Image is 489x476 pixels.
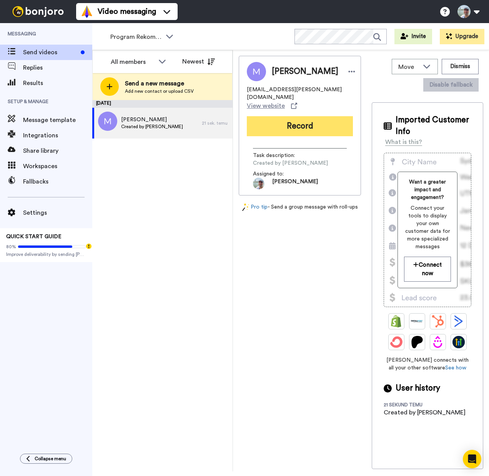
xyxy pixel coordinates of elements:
[6,244,16,250] span: 80%
[432,336,444,348] img: Drip
[247,101,297,110] a: View website
[253,152,307,159] span: Task description :
[253,178,264,189] img: e5f15272-1da3-46b1-aa06-3d97689690c2-1746380974.jpg
[384,408,466,417] div: Created by [PERSON_NAME]
[242,203,268,211] a: Pro tip
[23,146,92,155] span: Share library
[247,116,353,136] button: Record
[396,114,471,137] span: Imported Customer Info
[398,62,419,72] span: Move
[432,315,444,327] img: Hubspot
[404,178,451,201] span: Want a greater impact and engagement?
[125,88,194,94] span: Add new contact or upload CSV
[176,54,221,69] button: Newest
[452,336,465,348] img: GoHighLevel
[452,315,465,327] img: ActiveCampaign
[98,112,117,131] img: m.png
[390,336,403,348] img: ConvertKit
[390,315,403,327] img: Shopify
[20,454,72,464] button: Collapse menu
[121,124,183,130] span: Created by [PERSON_NAME]
[125,79,194,88] span: Send a new message
[404,204,451,251] span: Connect your tools to display your own customer data for more specialized messages
[121,116,183,124] span: [PERSON_NAME]
[253,159,328,167] span: Created by [PERSON_NAME]
[247,62,266,81] img: Image of Maja
[440,29,484,44] button: Upgrade
[92,100,233,108] div: [DATE]
[111,57,155,67] div: All members
[202,120,229,126] div: 21 sek. temu
[247,86,353,101] span: [EMAIL_ADDRESS][PERSON_NAME][DOMAIN_NAME]
[445,365,466,371] a: See how
[411,336,423,348] img: Patreon
[442,59,479,74] button: Dismiss
[396,382,440,394] span: User history
[423,78,479,92] button: Disable fallback
[253,170,307,178] span: Assigned to:
[384,402,434,408] div: 21 sekund temu
[394,29,432,44] button: Invite
[242,203,249,211] img: magic-wand.svg
[9,6,67,17] img: bj-logo-header-white.svg
[23,63,92,72] span: Replies
[411,315,423,327] img: Ontraport
[23,131,92,140] span: Integrations
[23,115,92,125] span: Message template
[6,234,62,239] span: QUICK START GUIDE
[239,203,361,211] div: - Send a group message with roll-ups
[23,48,78,57] span: Send videos
[247,101,285,110] span: View website
[404,257,451,282] button: Connect now
[272,178,318,189] span: [PERSON_NAME]
[23,208,92,217] span: Settings
[384,356,471,372] span: [PERSON_NAME] connects with all your other software
[110,32,162,42] span: Program Rekomendacji
[463,450,481,468] div: Open Intercom Messenger
[23,162,92,171] span: Workspaces
[81,5,93,18] img: vm-color.svg
[272,66,338,77] span: [PERSON_NAME]
[35,456,66,462] span: Collapse menu
[6,251,86,257] span: Improve deliverability by sending [PERSON_NAME]’s from your own email
[23,78,92,88] span: Results
[98,6,156,17] span: Video messaging
[85,243,92,250] div: Tooltip anchor
[23,177,92,186] span: Fallbacks
[385,137,422,147] div: What is this?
